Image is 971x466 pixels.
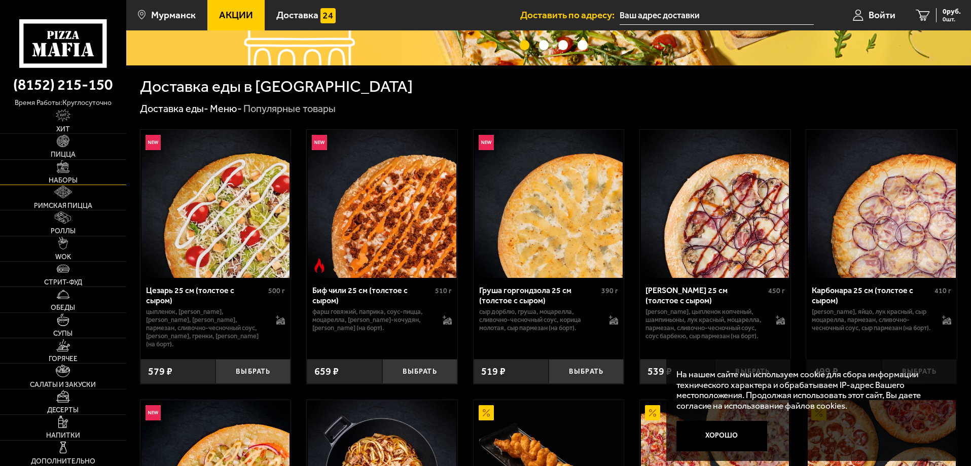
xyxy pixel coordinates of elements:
img: Новинка [312,135,327,150]
span: 519 ₽ [481,367,506,377]
a: Доставка еды- [140,102,208,115]
input: Ваш адрес доставки [620,6,814,25]
img: Груша горгондзола 25 см (толстое с сыром) [475,130,623,278]
img: Карбонара 25 см (толстое с сыром) [808,130,956,278]
a: НовинкаГруша горгондзола 25 см (толстое с сыром) [474,130,624,278]
span: Роллы [51,228,76,235]
span: 659 ₽ [314,367,339,377]
p: цыпленок, [PERSON_NAME], [PERSON_NAME], [PERSON_NAME], пармезан, сливочно-чесночный соус, [PERSON... [146,308,266,348]
button: Выбрать [215,359,291,384]
button: Хорошо [676,421,768,451]
div: [PERSON_NAME] 25 см (толстое с сыром) [645,285,766,305]
a: НовинкаЦезарь 25 см (толстое с сыром) [140,130,291,278]
img: Новинка [146,135,161,150]
img: Биф чили 25 см (толстое с сыром) [308,130,456,278]
h1: Доставка еды в [GEOGRAPHIC_DATA] [140,79,413,95]
span: 410 г [934,286,951,295]
p: [PERSON_NAME], яйцо, лук красный, сыр Моцарелла, пармезан, сливочно-чесночный соус, сыр пармезан ... [812,308,932,332]
span: Римская пицца [34,202,92,209]
a: Чикен Барбекю 25 см (толстое с сыром) [640,130,790,278]
span: 450 г [768,286,785,295]
span: Наборы [49,177,78,184]
span: Салаты и закуски [30,381,96,388]
span: 539 ₽ [648,367,672,377]
span: 390 г [601,286,618,295]
span: Войти [869,10,895,20]
img: Цезарь 25 см (толстое с сыром) [141,130,290,278]
span: Хит [56,126,70,133]
button: точки переключения [578,40,587,50]
div: Карбонара 25 см (толстое с сыром) [812,285,932,305]
a: Меню- [210,102,242,115]
span: Дополнительно [31,458,95,465]
span: 0 руб. [943,8,961,15]
span: Обеды [51,304,75,311]
span: Супы [53,330,73,337]
img: 15daf4d41897b9f0e9f617042186c801.svg [320,8,336,23]
p: [PERSON_NAME], цыпленок копченый, шампиньоны, лук красный, моцарелла, пармезан, сливочно-чесночны... [645,308,766,340]
span: 0 шт. [943,16,961,22]
span: 500 г [268,286,285,295]
span: Пицца [51,151,76,158]
button: Выбрать [549,359,624,384]
button: точки переключения [520,40,529,50]
span: Горячее [49,355,78,363]
img: Новинка [479,135,494,150]
img: Острое блюдо [312,258,327,273]
button: Выбрать [382,359,457,384]
img: Акционный [645,405,660,420]
p: фарш говяжий, паприка, соус-пицца, моцарелла, [PERSON_NAME]-кочудян, [PERSON_NAME] (на борт). [312,308,433,332]
span: 510 г [435,286,452,295]
span: Десерты [47,407,79,414]
span: 579 ₽ [148,367,172,377]
span: Стрит-фуд [44,279,82,286]
span: Доставить по адресу: [520,10,620,20]
p: На нашем сайте мы используем cookie для сбора информации технического характера и обрабатываем IP... [676,369,942,411]
p: сыр дорблю, груша, моцарелла, сливочно-чесночный соус, корица молотая, сыр пармезан (на борт). [479,308,599,332]
div: Груша горгондзола 25 см (толстое с сыром) [479,285,599,305]
img: Новинка [146,405,161,420]
span: Мурманск [151,10,196,20]
a: НовинкаОстрое блюдоБиф чили 25 см (толстое с сыром) [307,130,457,278]
img: Чикен Барбекю 25 см (толстое с сыром) [641,130,789,278]
div: Биф чили 25 см (толстое с сыром) [312,285,433,305]
img: Акционный [479,405,494,420]
span: Акции [219,10,253,20]
span: Напитки [46,432,80,439]
span: Доставка [276,10,318,20]
span: WOK [55,254,71,261]
div: Цезарь 25 см (толстое с сыром) [146,285,266,305]
div: Популярные товары [243,102,336,116]
a: Карбонара 25 см (толстое с сыром) [806,130,957,278]
button: точки переключения [558,40,568,50]
button: точки переключения [539,40,549,50]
